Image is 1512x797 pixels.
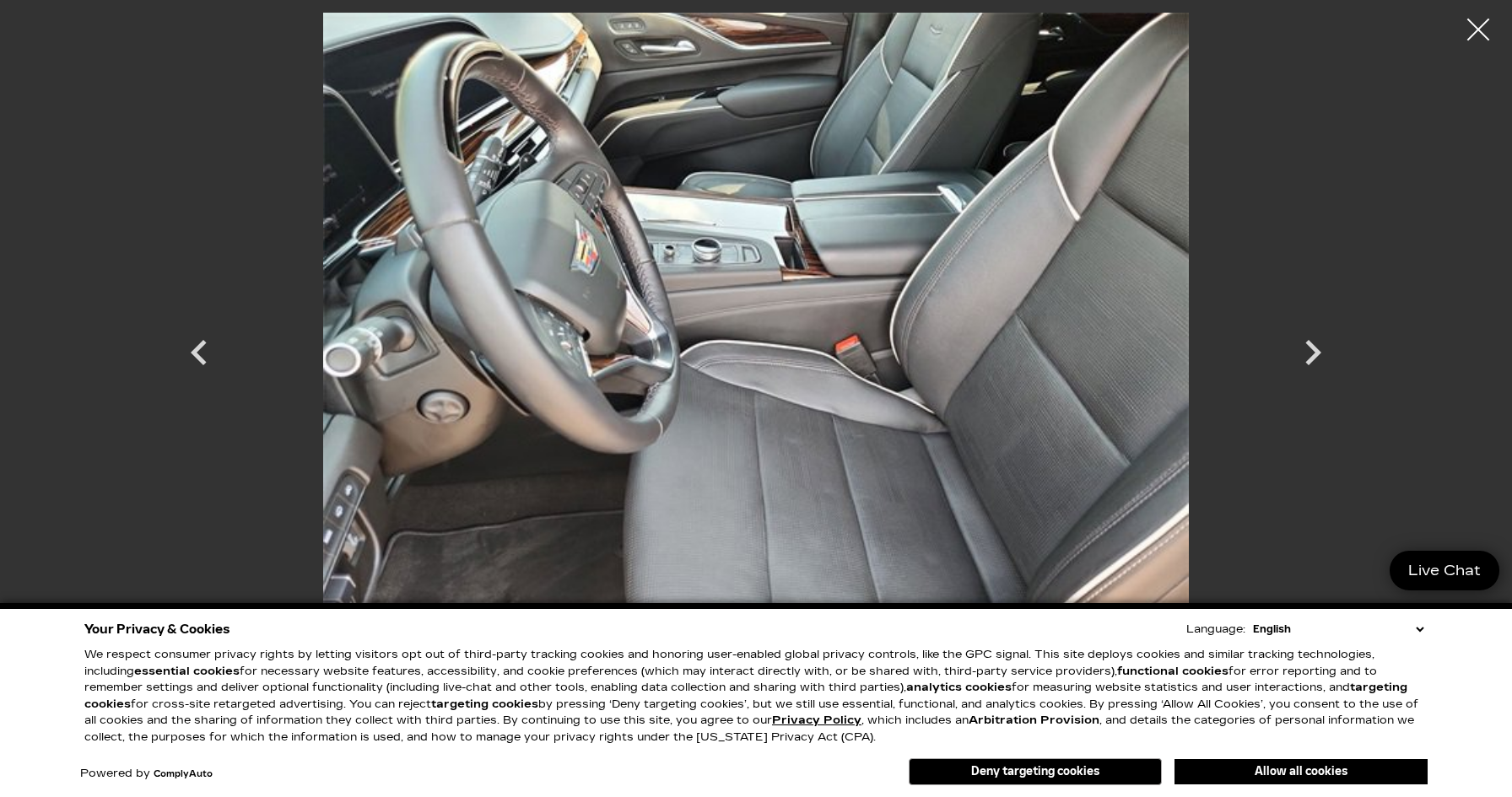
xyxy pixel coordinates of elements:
[772,714,861,727] u: Privacy Policy
[909,758,1162,785] button: Deny targeting cookies
[1174,759,1428,784] button: Allow all cookies
[906,681,1012,694] strong: analytics cookies
[250,13,1262,662] img: Used 2022 Black Raven Cadillac Premium Luxury image 10
[1249,621,1428,638] select: Language Select
[969,714,1099,727] strong: Arbitration Provision
[134,665,240,678] strong: essential cookies
[84,647,1428,746] p: We respect consumer privacy rights by letting visitors opt out of third-party tracking cookies an...
[1117,665,1228,678] strong: functional cookies
[174,319,224,395] div: Previous
[84,617,230,641] span: Your Privacy & Cookies
[1400,561,1489,580] span: Live Chat
[154,769,213,779] a: ComplyAuto
[431,697,538,711] strong: targeting cookies
[1288,319,1338,395] div: Next
[1390,551,1499,590] a: Live Chat
[1186,624,1245,635] div: Language:
[80,768,213,779] div: Powered by
[84,681,1407,711] strong: targeting cookies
